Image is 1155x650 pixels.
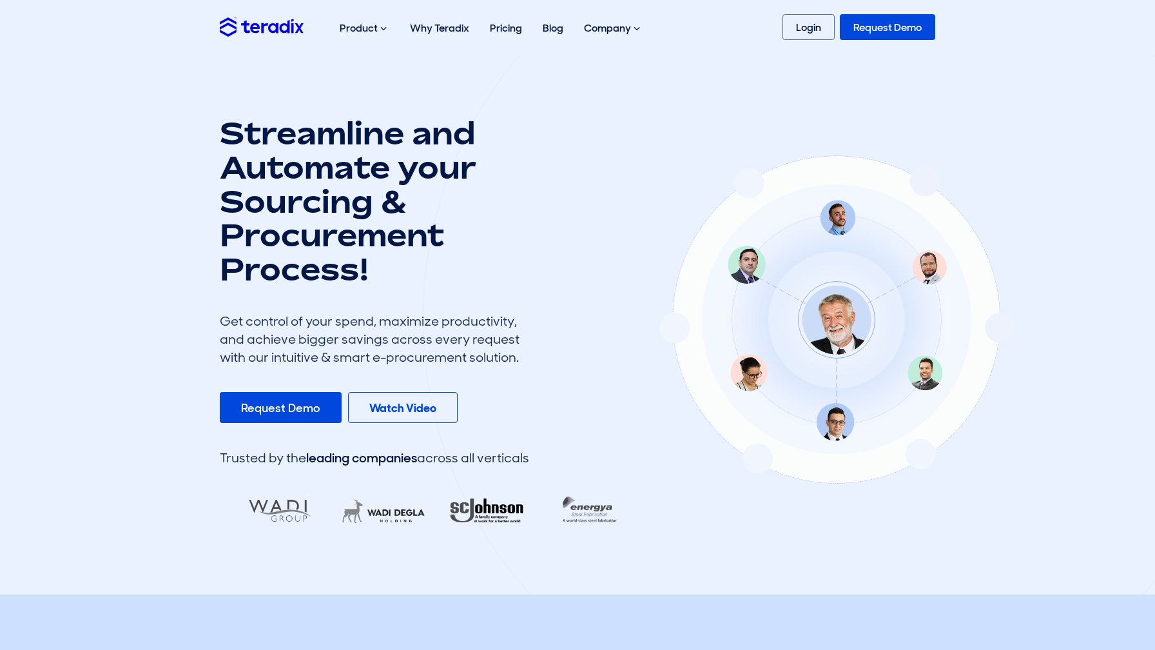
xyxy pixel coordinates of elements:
img: Beyti [405,490,510,532]
a: Pricing [480,8,532,48]
img: Teradix logo [220,17,304,36]
h1: Streamline and Automate your Sourcing & Procurement Process! [220,116,529,286]
div: Company [574,8,653,49]
span: leading companies [306,449,417,466]
a: Why Teradix [400,8,480,48]
a: Request Demo [840,14,935,40]
div: Get control of your spend, maximize productivity, and achieve bigger savings across every request... [220,312,529,366]
a: Login [782,14,835,40]
div: Trusted by the across all verticals [220,449,529,467]
div: Product [329,8,400,49]
a: Request Demo [220,392,342,423]
b: Watch Video [369,400,436,416]
a: Watch Video [348,392,458,423]
a: Blog [532,8,574,48]
img: LifeMakers [302,490,407,532]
